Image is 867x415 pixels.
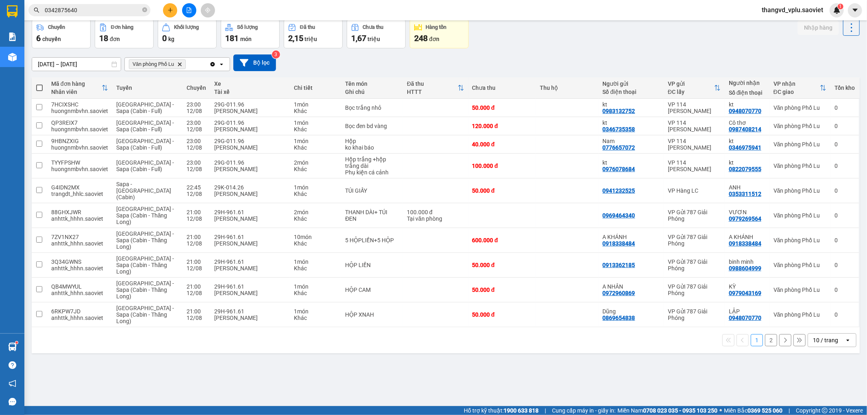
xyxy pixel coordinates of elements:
[345,169,399,176] div: Phụ kiện cá cảnh
[51,283,108,290] div: QB4MWYUL
[729,184,765,191] div: ANH
[294,215,337,222] div: Khác
[719,409,722,412] span: ⚪️
[214,166,286,172] div: [PERSON_NAME]
[187,315,206,321] div: 12/08
[116,120,174,133] span: [GEOGRAPHIC_DATA] - Sapa (Cabin - Full)
[272,50,280,59] sup: 3
[187,184,206,191] div: 22:45
[214,159,286,166] div: 29G-011.96
[51,101,108,108] div: 7HCIXSHC
[407,80,457,87] div: Đã thu
[729,209,765,215] div: VƯƠN
[221,19,280,48] button: Số lượng181món
[48,24,65,30] div: Chuyến
[51,191,108,197] div: trangdt_hhlc.saoviet
[116,138,174,151] span: [GEOGRAPHIC_DATA] - Sapa (Cabin - Full)
[51,259,108,265] div: 3Q34GWNS
[116,101,174,114] span: [GEOGRAPHIC_DATA] - Sapa (Cabin - Full)
[813,336,838,344] div: 10 / trang
[51,315,108,321] div: anhttk_hhhn.saoviet
[187,101,206,108] div: 23:00
[51,120,108,126] div: QP3REIX7
[724,406,782,415] span: Miền Bắc
[729,265,761,272] div: 0988604999
[95,19,154,48] button: Đơn hàng18đơn
[187,159,206,166] div: 23:00
[407,89,457,95] div: HTTT
[51,209,108,215] div: 88GHXJWR
[187,283,206,290] div: 21:00
[116,280,174,300] span: [GEOGRAPHIC_DATA] - Sapa (Cabin - Thăng Long)
[774,187,826,194] div: Văn phòng Phố Lu
[214,120,286,126] div: 29G-011.96
[142,7,147,12] span: close-circle
[304,36,317,42] span: triệu
[187,234,206,240] div: 21:00
[602,283,659,290] div: A NHÂN
[367,36,380,42] span: triệu
[729,315,761,321] div: 0948070770
[729,283,765,290] div: KỲ
[774,287,826,293] div: Văn phòng Phố Lu
[838,4,843,9] sup: 1
[51,159,108,166] div: TYYFPSHW
[214,108,286,114] div: [PERSON_NAME]
[729,234,765,240] div: A KHÁNH
[187,108,206,114] div: 12/08
[602,108,635,114] div: 0983132752
[729,308,765,315] div: LẬP
[774,311,826,318] div: Văn phòng Phố Lu
[602,159,659,166] div: kt
[345,187,399,194] div: TÚI GIẤY
[205,7,211,13] span: aim
[729,101,765,108] div: kt
[214,80,286,87] div: Xe
[218,61,225,67] svg: open
[602,126,635,133] div: 0346735358
[345,89,399,95] div: Ghi chú
[643,407,717,414] strong: 0708 023 035 - 0935 103 250
[822,408,828,413] span: copyright
[345,138,399,144] div: Hộp
[214,101,286,108] div: 29G-011.96
[774,123,826,129] div: Văn phòng Phố Lu
[214,215,286,222] div: [PERSON_NAME]
[51,184,108,191] div: G4IDN2MX
[214,240,286,247] div: [PERSON_NAME]
[214,209,286,215] div: 29H-961.61
[602,120,659,126] div: kt
[345,80,399,87] div: Tên món
[729,191,761,197] div: 0353311512
[294,144,337,151] div: Khác
[240,36,252,42] span: món
[294,159,337,166] div: 2 món
[51,126,108,133] div: huongnmbvhn.saoviet
[186,7,192,13] span: file-add
[472,85,532,91] div: Chưa thu
[464,406,539,415] span: Hỗ trợ kỹ thuật:
[668,138,721,151] div: VP 114 [PERSON_NAME]
[45,6,141,15] input: Tìm tên, số ĐT hoặc mã đơn
[789,406,790,415] span: |
[774,104,826,111] div: Văn phòng Phố Lu
[294,308,337,315] div: 1 món
[294,265,337,272] div: Khác
[187,240,206,247] div: 12/08
[51,265,108,272] div: anhttk_hhhn.saoviet
[51,308,108,315] div: 6RKPW7JD
[15,341,18,344] sup: 1
[834,85,855,91] div: Tồn kho
[602,187,635,194] div: 0941232525
[294,184,337,191] div: 1 món
[668,234,721,247] div: VP Gửi 787 Giải Phóng
[214,184,286,191] div: 29K-014.26
[214,126,286,133] div: [PERSON_NAME]
[345,144,399,151] div: ko khai báo
[345,311,399,318] div: HỘP XNAH
[602,290,635,296] div: 0972960869
[834,141,855,148] div: 0
[602,308,659,315] div: Dũng
[99,33,108,43] span: 18
[407,209,464,215] div: 100.000 đ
